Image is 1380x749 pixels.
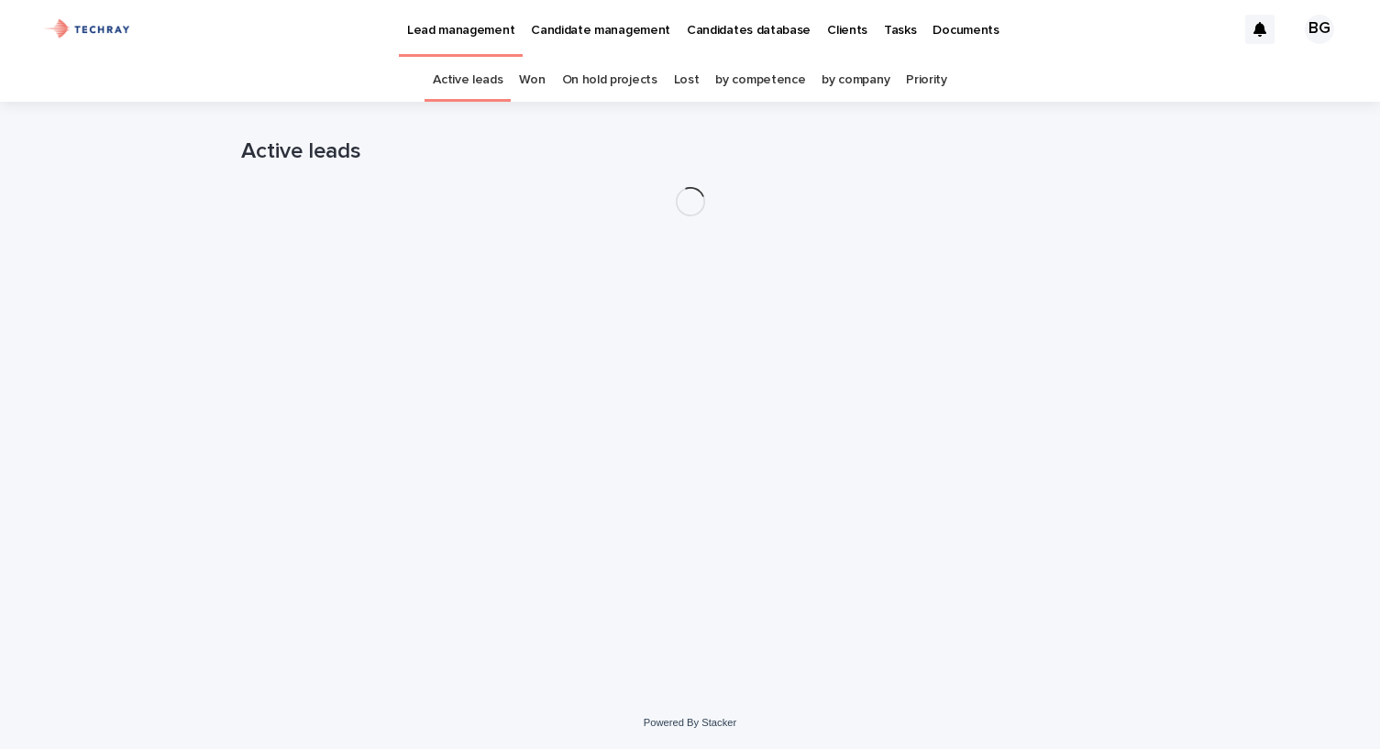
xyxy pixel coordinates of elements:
a: Priority [906,59,947,102]
a: by company [822,59,889,102]
a: Won [519,59,545,102]
a: Active leads [433,59,502,102]
div: BG [1305,15,1334,44]
a: On hold projects [562,59,657,102]
a: Lost [674,59,700,102]
a: by competence [715,59,805,102]
img: xG6Muz3VQV2JDbePcW7p [37,11,138,48]
h1: Active leads [241,138,1140,165]
a: Powered By Stacker [644,717,736,728]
